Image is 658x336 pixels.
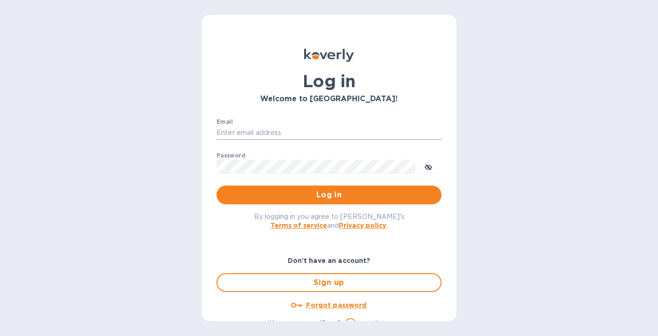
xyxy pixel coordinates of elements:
button: Log in [217,186,441,204]
span: Sign up [225,277,433,288]
u: Forgot password [306,301,366,309]
b: Have any questions? [269,319,341,327]
b: Don't have an account? [288,257,371,264]
h1: Log in [217,71,441,91]
button: toggle password visibility [419,157,438,176]
button: Sign up [217,273,441,292]
input: Enter email address [217,126,441,140]
span: By logging in you agree to [PERSON_NAME]'s and . [254,213,404,229]
a: Terms of service [270,222,327,229]
img: Koverly [304,49,354,62]
a: Privacy policy [339,222,386,229]
label: Email [217,119,233,125]
h3: Welcome to [GEOGRAPHIC_DATA]! [217,95,441,104]
label: Password [217,153,245,158]
span: Log in [224,189,434,201]
a: Email us [360,320,389,327]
